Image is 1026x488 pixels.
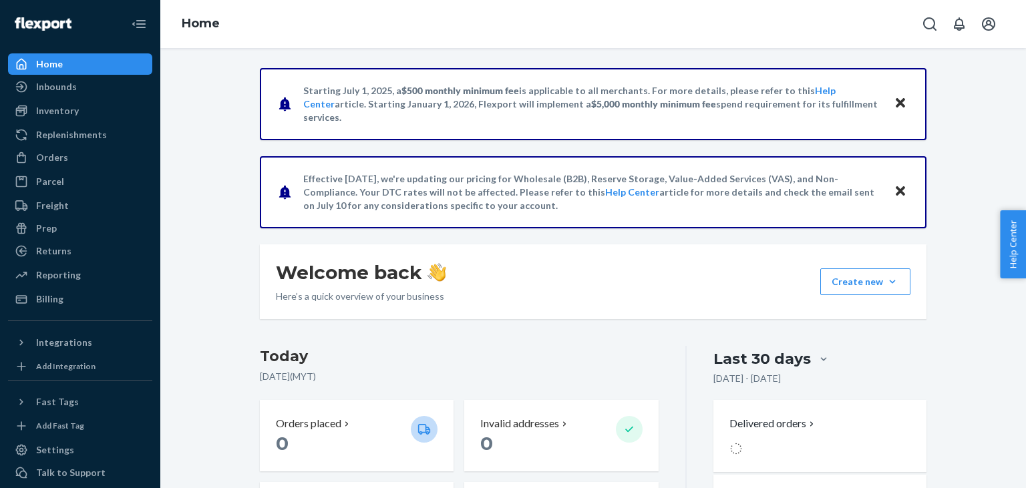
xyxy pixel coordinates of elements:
div: Billing [36,292,63,306]
button: Invalid addresses 0 [464,400,658,471]
a: Returns [8,240,152,262]
div: Integrations [36,336,92,349]
p: Orders placed [276,416,341,431]
button: Close [892,182,909,202]
button: Create new [820,268,910,295]
div: Last 30 days [713,348,811,369]
a: Help Center [605,186,659,198]
button: Talk to Support [8,462,152,483]
h3: Today [260,346,659,367]
div: Replenishments [36,128,107,142]
p: Effective [DATE], we're updating our pricing for Wholesale (B2B), Reserve Storage, Value-Added Se... [303,172,881,212]
p: [DATE] ( MYT ) [260,370,659,383]
div: Inbounds [36,80,77,93]
a: Billing [8,288,152,310]
a: Parcel [8,171,152,192]
div: Reporting [36,268,81,282]
span: 0 [480,432,493,455]
a: Orders [8,147,152,168]
a: Home [182,16,220,31]
button: Close [892,94,909,113]
div: Parcel [36,175,64,188]
h1: Welcome back [276,260,446,284]
a: Replenishments [8,124,152,146]
p: Invalid addresses [480,416,559,431]
a: Inbounds [8,76,152,97]
button: Fast Tags [8,391,152,413]
ol: breadcrumbs [171,5,230,43]
div: Add Integration [36,360,96,372]
div: Home [36,57,63,71]
button: Help Center [1000,210,1026,278]
div: Inventory [36,104,79,117]
button: Open notifications [946,11,973,37]
a: Freight [8,195,152,216]
div: Settings [36,443,74,457]
a: Reporting [8,264,152,286]
span: $5,000 monthly minimum fee [591,98,716,109]
a: Add Fast Tag [8,418,152,434]
p: [DATE] - [DATE] [713,372,781,385]
a: Settings [8,439,152,461]
span: $500 monthly minimum fee [401,85,519,96]
a: Inventory [8,100,152,121]
a: Add Integration [8,358,152,375]
div: Returns [36,244,71,258]
button: Orders placed 0 [260,400,454,471]
img: hand-wave emoji [427,263,446,282]
div: Talk to Support [36,466,106,479]
button: Close Navigation [126,11,152,37]
button: Integrations [8,332,152,353]
p: Here’s a quick overview of your business [276,290,446,303]
button: Open account menu [975,11,1002,37]
div: Fast Tags [36,395,79,409]
div: Freight [36,199,69,212]
button: Delivered orders [729,416,817,431]
a: Prep [8,218,152,239]
div: Add Fast Tag [36,420,84,431]
img: Flexport logo [15,17,71,31]
p: Starting July 1, 2025, a is applicable to all merchants. For more details, please refer to this a... [303,84,881,124]
span: 0 [276,432,289,455]
div: Prep [36,222,57,235]
a: Home [8,53,152,75]
button: Open Search Box [916,11,943,37]
div: Orders [36,151,68,164]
